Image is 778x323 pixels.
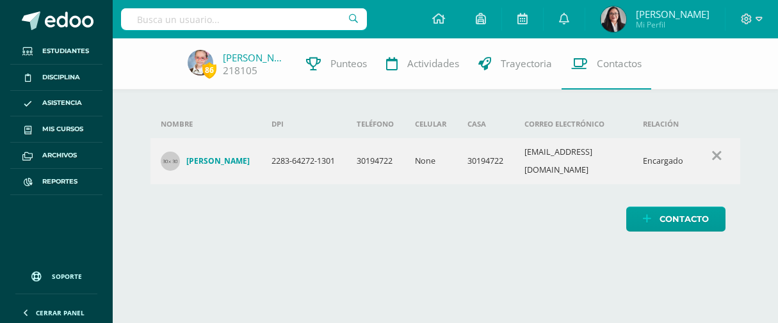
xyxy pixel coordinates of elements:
[633,110,694,138] th: Relación
[261,138,346,184] td: 2283-64272-1301
[10,169,102,195] a: Reportes
[633,138,694,184] td: Encargado
[42,72,80,83] span: Disciplina
[660,207,709,231] span: Contacto
[346,110,405,138] th: Teléfono
[636,19,709,30] span: Mi Perfil
[42,46,89,56] span: Estudiantes
[597,57,642,70] span: Contactos
[223,51,287,64] a: [PERSON_NAME]
[636,8,709,20] span: [PERSON_NAME]
[36,308,85,317] span: Cerrar panel
[10,143,102,169] a: Archivos
[15,259,97,290] a: Soporte
[405,110,457,138] th: Celular
[626,207,725,232] a: Contacto
[52,272,82,281] span: Soporte
[562,38,651,90] a: Contactos
[346,138,405,184] td: 30194722
[161,152,251,171] a: [PERSON_NAME]
[601,6,626,32] img: e273bec5909437e5d5b2daab1002684b.png
[330,57,367,70] span: Punteos
[188,50,213,75] img: 32f314239f381d2dfc0dce85000c0755.png
[514,110,632,138] th: Correo electrónico
[296,38,377,90] a: Punteos
[121,8,367,30] input: Busca un usuario...
[186,156,250,166] h4: [PERSON_NAME]
[457,110,514,138] th: Casa
[377,38,469,90] a: Actividades
[42,150,77,161] span: Archivos
[161,152,180,171] img: 30x30
[223,64,257,77] a: 218105
[407,57,459,70] span: Actividades
[10,65,102,91] a: Disciplina
[150,110,261,138] th: Nombre
[514,138,632,184] td: [EMAIL_ADDRESS][DOMAIN_NAME]
[469,38,562,90] a: Trayectoria
[10,116,102,143] a: Mis cursos
[405,138,457,184] td: None
[202,62,216,78] span: 86
[457,138,514,184] td: 30194722
[42,124,83,134] span: Mis cursos
[501,57,552,70] span: Trayectoria
[10,91,102,117] a: Asistencia
[42,177,77,187] span: Reportes
[42,98,82,108] span: Asistencia
[261,110,346,138] th: DPI
[10,38,102,65] a: Estudiantes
